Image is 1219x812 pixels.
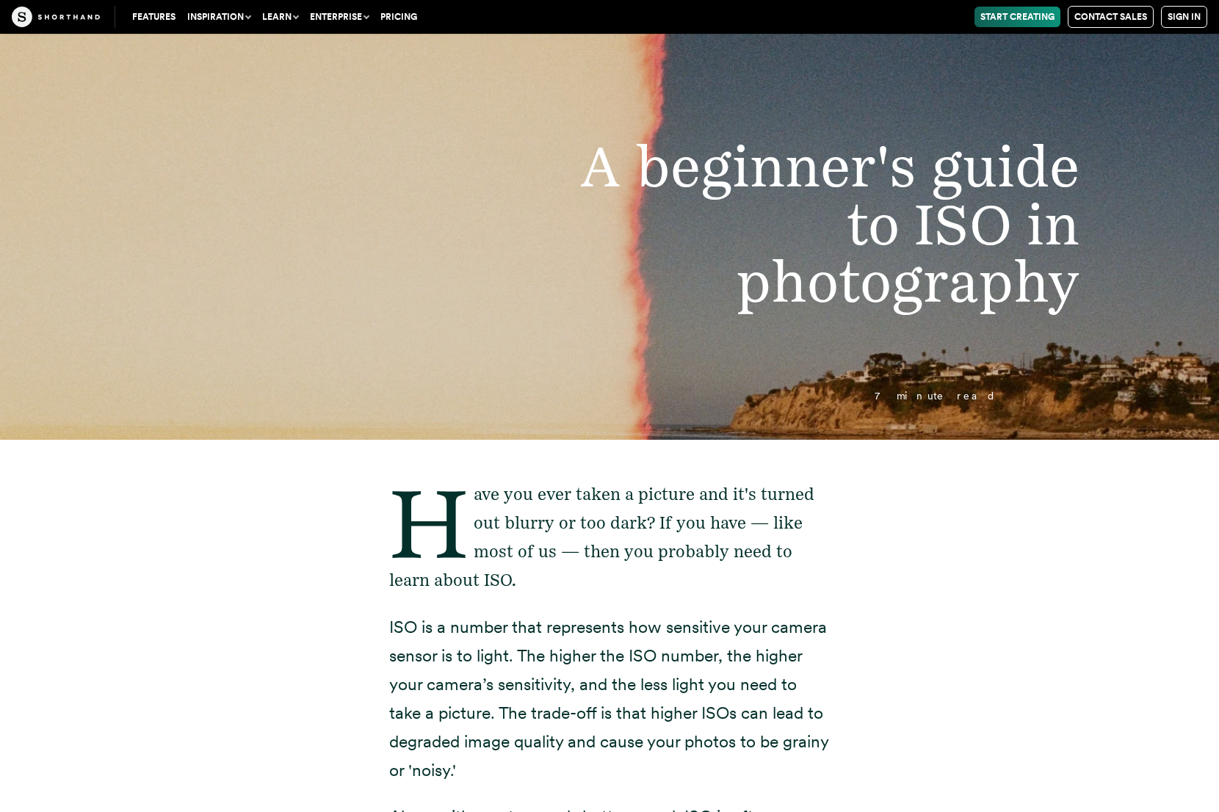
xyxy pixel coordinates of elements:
a: Contact Sales [1068,6,1154,28]
p: ISO is a number that represents how sensitive your camera sensor is to light. The higher the ISO ... [389,613,830,786]
a: Features [126,7,181,27]
p: Have you ever taken a picture and it's turned out blurry or too dark? If you have — like most of ... [389,480,830,595]
button: Inspiration [181,7,256,27]
button: Enterprise [304,7,375,27]
h1: A beginner's guide to ISO in photography [527,137,1109,310]
a: Pricing [375,7,423,27]
img: The Craft [12,7,100,27]
a: Start Creating [974,7,1060,27]
p: 7 minute read [193,391,1025,402]
a: Sign in [1161,6,1207,28]
button: Learn [256,7,304,27]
